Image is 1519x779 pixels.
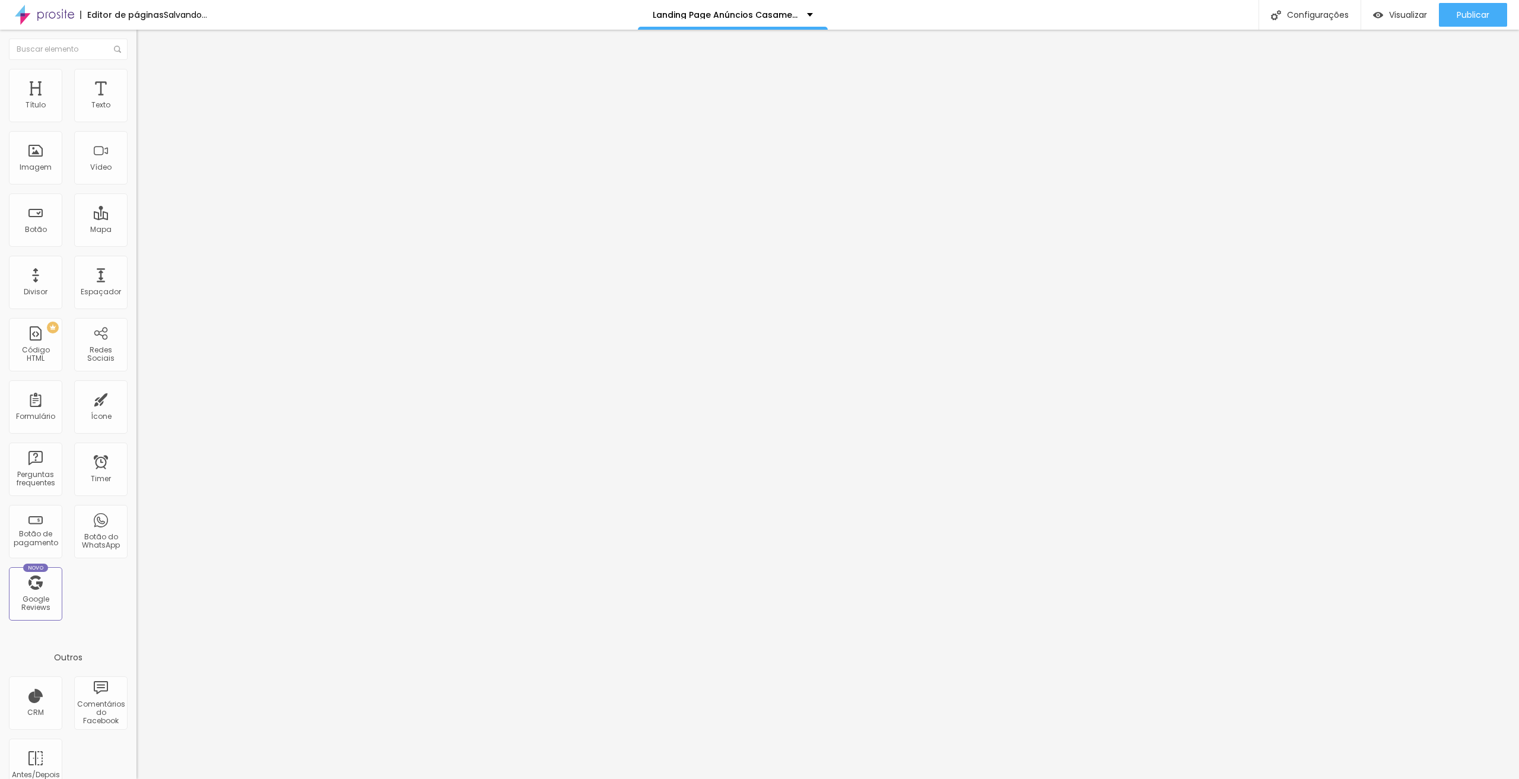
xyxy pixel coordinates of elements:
div: Novo [23,564,49,572]
div: Google Reviews [12,595,59,612]
input: Buscar elemento [9,39,128,60]
iframe: Editor [136,30,1519,779]
div: Editor de páginas [80,11,164,19]
div: Ícone [91,412,112,421]
div: Texto [91,101,110,109]
div: Comentários do Facebook [77,700,124,726]
div: Botão [25,225,47,234]
div: Redes Sociais [77,346,124,363]
div: Título [26,101,46,109]
button: Visualizar [1361,3,1439,27]
div: Antes/Depois [12,771,59,779]
div: Divisor [24,288,47,296]
p: Landing Page Anúncios Casamento [653,11,798,19]
span: Visualizar [1389,10,1427,20]
div: Perguntas frequentes [12,470,59,488]
div: CRM [27,708,44,717]
div: Espaçador [81,288,121,296]
span: Publicar [1457,10,1489,20]
button: Publicar [1439,3,1507,27]
div: Formulário [16,412,55,421]
div: Mapa [90,225,112,234]
div: Imagem [20,163,52,171]
div: Botão do WhatsApp [77,533,124,550]
div: Código HTML [12,346,59,363]
img: Icone [114,46,121,53]
div: Vídeo [90,163,112,171]
div: Salvando... [164,11,207,19]
div: Botão de pagamento [12,530,59,547]
img: view-1.svg [1373,10,1383,20]
img: Icone [1271,10,1281,20]
div: Timer [91,475,111,483]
